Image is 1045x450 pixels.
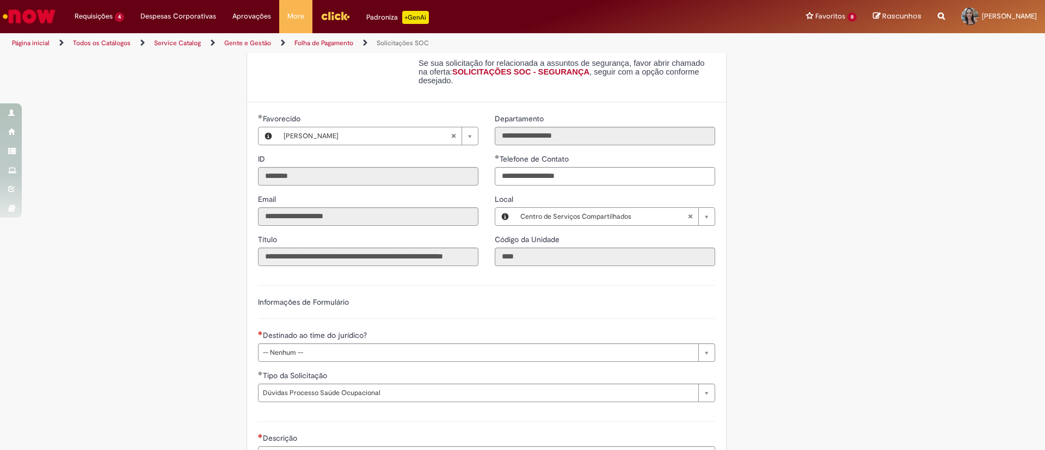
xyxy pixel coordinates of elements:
span: Despesas Corporativas [140,11,216,22]
button: Favorecido, Visualizar este registro Lilian Goncalves Aguiar [259,127,278,145]
span: Somente leitura - Código da Unidade [495,235,562,244]
label: Somente leitura - Departamento [495,113,546,124]
span: Descrição [263,433,299,443]
span: Tipo da Solicitação [263,371,329,380]
a: Página inicial [12,39,50,47]
label: Informações de Formulário [258,297,349,307]
span: Local [495,194,515,204]
span: Necessários [258,331,263,335]
a: Solicitações SOC [377,39,429,47]
span: Rascunhos [882,11,921,21]
a: Gente e Gestão [224,39,271,47]
span: Aprovações [232,11,271,22]
img: click_logo_yellow_360x200.png [321,8,350,24]
span: -- Nenhum -- [263,344,693,361]
span: Somente leitura - Departamento [495,114,546,124]
span: Dúvidas Processo Saúde Ocupacional [263,384,693,402]
span: Somente leitura - ID [258,154,267,164]
p: +GenAi [402,11,429,24]
label: Somente leitura - Email [258,194,278,205]
a: [PERSON_NAME]Limpar campo Favorecido [278,127,478,145]
p: Se sua solicitação for relacionada a assuntos de segurança, favor abrir chamado na oferta: , segu... [419,59,707,85]
span: Somente leitura - Email [258,194,278,204]
label: Somente leitura - ID [258,153,267,164]
span: Necessários [258,434,263,438]
a: Folha de Pagamento [294,39,353,47]
span: 8 [847,13,857,22]
abbr: Limpar campo Favorecido [445,127,462,145]
input: Código da Unidade [495,248,715,266]
span: Necessários - Favorecido [263,114,303,124]
span: 4 [115,13,124,22]
a: Service Catalog [154,39,201,47]
a: Todos os Catálogos [73,39,131,47]
ul: Trilhas de página [8,33,689,53]
input: Telefone de Contato [495,167,715,186]
span: Obrigatório Preenchido [258,371,263,375]
input: Título [258,248,478,266]
label: Somente leitura - Código da Unidade [495,234,562,245]
span: More [287,11,304,22]
img: ServiceNow [1,5,57,27]
span: Telefone de Contato [500,154,571,164]
span: Obrigatório Preenchido [258,114,263,119]
span: Requisições [75,11,113,22]
span: [PERSON_NAME] [284,127,451,145]
a: Rascunhos [873,11,921,22]
input: ID [258,167,478,186]
input: Email [258,207,478,226]
a: Centro de Serviços CompartilhadosLimpar campo Local [515,208,715,225]
abbr: Limpar campo Local [682,208,698,225]
span: Somente leitura - Título [258,235,279,244]
label: Somente leitura - Título [258,234,279,245]
span: [PERSON_NAME] [982,11,1037,21]
button: Local, Visualizar este registro Centro de Serviços Compartilhados [495,208,515,225]
input: Departamento [495,127,715,145]
span: Destinado ao time do jurídico? [263,330,369,340]
span: Favoritos [815,11,845,22]
span: Centro de Serviços Compartilhados [520,208,687,225]
div: Padroniza [366,11,429,24]
span: Obrigatório Preenchido [495,155,500,159]
a: SOLICITAÇÕES SOC - SEGURANÇA [452,67,589,76]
